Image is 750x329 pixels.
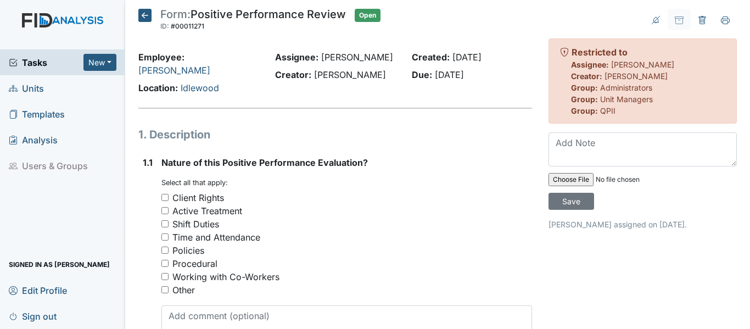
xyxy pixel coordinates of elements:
span: Units [9,80,44,97]
div: Working with Co-Workers [172,270,279,283]
strong: Group: [571,106,598,115]
label: 1.1 [143,156,153,169]
a: Idlewood [181,82,219,93]
span: Analysis [9,131,58,148]
div: Other [172,283,195,297]
input: Active Treatment [161,207,169,214]
span: Open [355,9,380,22]
small: Select all that apply: [161,179,228,187]
h1: 1. Description [138,126,532,143]
p: [PERSON_NAME] assigned on [DATE]. [548,219,737,230]
strong: Creator: [275,69,311,80]
span: Nature of this Positive Performance Evaluation? [161,157,368,168]
span: [DATE] [435,69,464,80]
span: [DATE] [452,52,482,63]
span: Administrators [600,83,652,92]
strong: Group: [571,94,598,104]
span: Signed in as [PERSON_NAME] [9,256,110,273]
span: QPII [600,106,615,115]
strong: Restricted to [572,47,628,58]
input: Working with Co-Workers [161,273,169,280]
span: Form: [160,8,191,21]
strong: Due: [412,69,432,80]
span: ID: [160,22,169,30]
a: Tasks [9,56,83,69]
input: Other [161,286,169,293]
div: Procedural [172,257,217,270]
strong: Group: [571,83,598,92]
input: Procedural [161,260,169,267]
div: Time and Attendance [172,231,260,244]
span: Templates [9,105,65,122]
div: Client Rights [172,191,224,204]
input: Policies [161,247,169,254]
input: Time and Attendance [161,233,169,241]
strong: Creator: [571,71,602,81]
div: Policies [172,244,204,257]
div: Shift Duties [172,218,219,231]
strong: Assignee: [571,60,609,69]
div: Positive Performance Review [160,9,346,33]
strong: Created: [412,52,450,63]
span: #00011271 [171,22,204,30]
strong: Employee: [138,52,184,63]
span: Edit Profile [9,282,67,299]
input: Shift Duties [161,220,169,227]
button: New [83,54,116,71]
input: Client Rights [161,194,169,201]
span: Sign out [9,308,57,325]
strong: Assignee: [275,52,318,63]
span: [PERSON_NAME] [611,60,674,69]
input: Save [548,193,594,210]
span: [PERSON_NAME] [314,69,386,80]
strong: Location: [138,82,178,93]
a: [PERSON_NAME] [138,65,210,76]
span: [PERSON_NAME] [321,52,393,63]
span: Unit Managers [600,94,653,104]
span: [PERSON_NAME] [605,71,668,81]
div: Active Treatment [172,204,242,218]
